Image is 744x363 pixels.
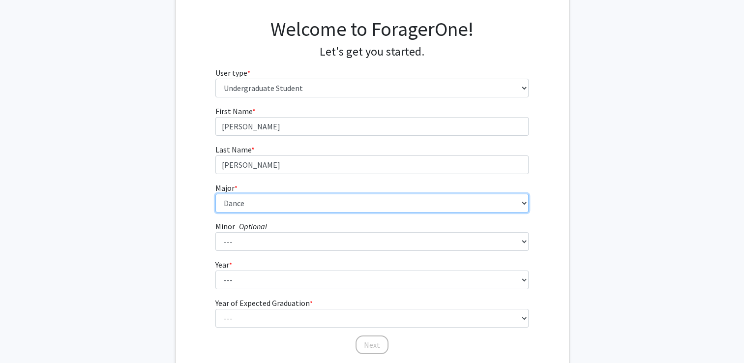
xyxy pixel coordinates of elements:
span: Last Name [215,145,251,154]
label: User type [215,67,250,79]
label: Minor [215,220,267,232]
h4: Let's get you started. [215,45,529,59]
label: Year of Expected Graduation [215,297,313,309]
button: Next [356,335,388,354]
label: Major [215,182,238,194]
label: Year [215,259,232,271]
iframe: Chat [7,319,42,356]
i: - Optional [235,221,267,231]
span: First Name [215,106,252,116]
h1: Welcome to ForagerOne! [215,17,529,41]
